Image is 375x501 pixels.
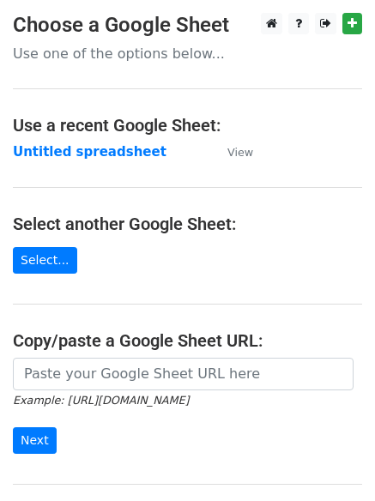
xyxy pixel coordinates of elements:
[13,144,166,160] a: Untitled spreadsheet
[13,247,77,274] a: Select...
[13,358,354,390] input: Paste your Google Sheet URL here
[13,214,362,234] h4: Select another Google Sheet:
[13,330,362,351] h4: Copy/paste a Google Sheet URL:
[13,394,189,407] small: Example: [URL][DOMAIN_NAME]
[13,115,362,136] h4: Use a recent Google Sheet:
[13,13,362,38] h3: Choose a Google Sheet
[13,427,57,454] input: Next
[210,144,253,160] a: View
[13,45,362,63] p: Use one of the options below...
[227,146,253,159] small: View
